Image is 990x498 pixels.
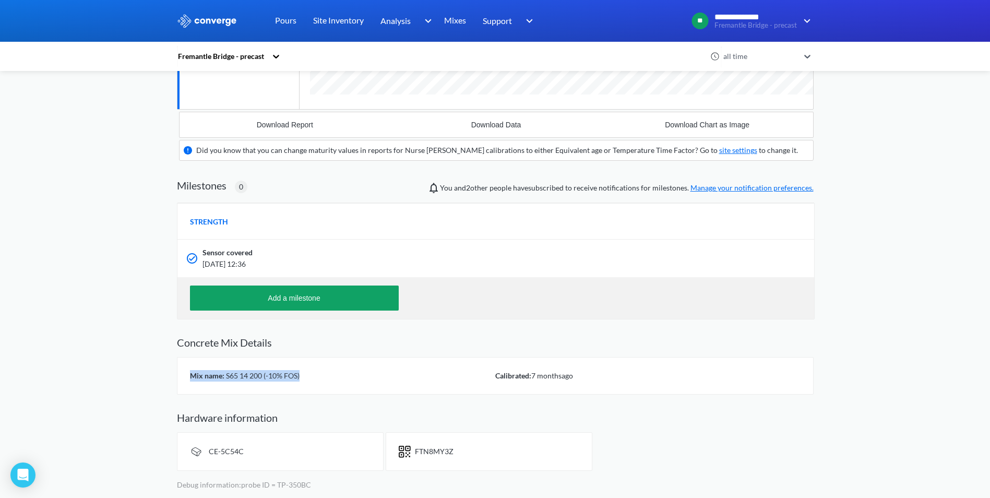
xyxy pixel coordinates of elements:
[665,121,749,129] div: Download Chart as Image
[180,112,391,137] button: Download Report
[390,112,602,137] button: Download Data
[224,371,300,380] span: S65 14 200 (-10% FOS)
[190,445,202,458] img: signal-icon.svg
[797,15,814,27] img: downArrow.svg
[418,15,434,27] img: downArrow.svg
[202,247,253,258] span: Sensor covered
[257,121,313,129] div: Download Report
[471,121,521,129] div: Download Data
[177,479,814,491] p: Debug information: probe ID = TP-350BC
[177,179,226,192] h2: Milestones
[710,52,720,61] img: icon-clock.svg
[466,183,488,192] span: Melvin Mendoza, Michael Heathwood
[483,14,512,27] span: Support
[415,447,454,456] span: FTN8MY3Z
[177,411,814,424] h2: Hardware information
[531,371,573,380] span: 7 months ago
[10,463,35,488] div: Open Intercom Messenger
[209,447,244,456] span: CE-5C54C
[690,183,814,192] a: Manage your notification preferences.
[440,182,814,194] span: You and people have subscribed to receive notifications for milestones.
[190,371,224,380] span: Mix name:
[239,181,243,193] span: 0
[177,14,237,28] img: logo_ewhite.svg
[519,15,536,27] img: downArrow.svg
[380,14,411,27] span: Analysis
[202,258,675,270] span: [DATE] 12:36
[177,336,814,349] h2: Concrete Mix Details
[714,21,797,29] span: Fremantle Bridge - precast
[190,286,399,311] button: Add a milestone
[399,445,411,458] img: icon-short-text.svg
[719,146,757,155] a: site settings
[427,182,440,194] img: notifications-icon.svg
[602,112,813,137] button: Download Chart as Image
[721,51,799,62] div: all time
[190,216,228,228] span: STRENGTH
[177,51,267,62] div: Fremantle Bridge - precast
[196,145,798,156] div: Did you know that you can change maturity values in reports for Nurse [PERSON_NAME] calibrations ...
[495,371,531,380] span: Calibrated:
